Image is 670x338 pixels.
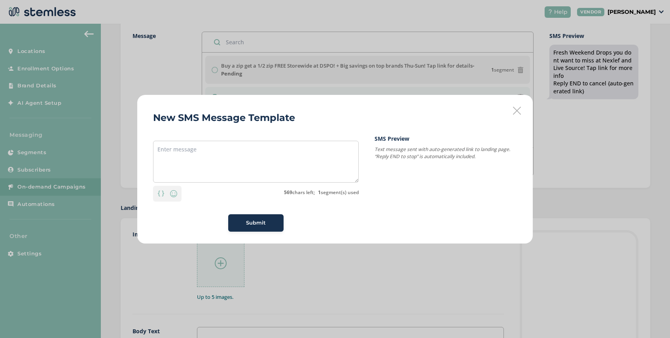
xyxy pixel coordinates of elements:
[318,189,321,196] strong: 1
[158,191,164,196] img: icon-brackets-fa390dc5.svg
[153,111,295,125] h2: New SMS Message Template
[169,189,178,198] img: icon-smiley-d6edb5a7.svg
[228,214,284,232] button: Submit
[318,189,359,196] label: segment(s) used
[246,219,266,227] span: Submit
[284,189,315,196] label: chars left;
[375,134,517,143] label: SMS Preview
[630,300,670,338] iframe: Chat Widget
[375,146,517,160] p: Text message sent with auto-generated link to landing page. “Reply END to stop” is automatically ...
[284,189,292,196] strong: 569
